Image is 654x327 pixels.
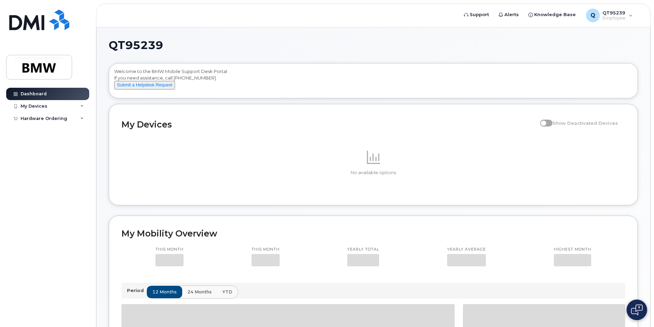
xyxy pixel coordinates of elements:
[121,119,537,130] h2: My Devices
[121,170,625,176] p: No available options
[155,247,184,252] p: This month
[252,247,280,252] p: This month
[187,289,212,295] span: 24 months
[347,247,379,252] p: Yearly total
[540,117,546,122] input: Show Deactivated Devices
[447,247,486,252] p: Yearly average
[121,228,625,239] h2: My Mobility Overview
[552,120,618,126] span: Show Deactivated Devices
[109,40,163,50] span: QT95239
[114,82,175,87] a: Submit a Helpdesk Request
[631,304,643,315] img: Open chat
[114,81,175,89] button: Submit a Helpdesk Request
[222,289,232,295] span: YTD
[554,247,591,252] p: Highest month
[114,68,632,96] div: Welcome to the BMW Mobile Support Desk Portal If you need assistance, call [PHONE_NUMBER].
[127,287,147,294] p: Period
